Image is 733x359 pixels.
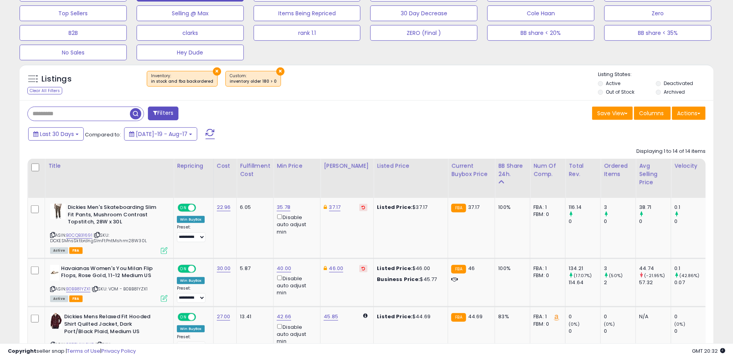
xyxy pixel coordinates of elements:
[217,313,231,321] a: 27.00
[28,127,84,141] button: Last 30 Days
[277,203,290,211] a: 35.78
[498,162,527,178] div: BB Share 24h.
[674,328,706,335] div: 0
[377,162,445,170] div: Listed Price
[692,347,725,355] span: 2025-09-17 20:32 GMT
[604,265,636,272] div: 3
[137,25,244,41] button: clarks
[151,79,213,84] div: in stock and fba backordered
[48,162,170,170] div: Title
[137,45,244,60] button: Hey Dude
[20,25,127,41] button: B2B
[277,265,291,272] a: 40.00
[569,328,600,335] div: 0
[240,204,267,211] div: 6.05
[639,204,671,211] div: 38.71
[370,25,477,41] button: ZERO (Final )
[451,313,466,322] small: FBA
[50,204,66,219] img: 31AsMvXNPNL._SL40_.jpg
[177,162,210,170] div: Repricing
[27,87,62,94] div: Clear All Filters
[604,313,636,320] div: 0
[487,25,594,41] button: BB share < 20%
[329,265,344,272] a: 46.00
[468,313,483,320] span: 44.69
[377,265,412,272] b: Listed Price:
[604,204,636,211] div: 3
[533,204,559,211] div: FBA: 1
[177,334,207,352] div: Preset:
[604,5,711,21] button: Zero
[639,265,671,272] div: 44.74
[324,313,338,321] a: 45.85
[451,204,466,212] small: FBA
[569,218,600,225] div: 0
[639,162,668,187] div: Avg Selling Price
[468,203,480,211] span: 37.17
[606,80,621,87] label: Active
[604,218,636,225] div: 0
[195,314,207,321] span: OFF
[40,130,74,138] span: Last 30 Days
[487,5,594,21] button: Cole Haan
[377,313,412,320] b: Listed Price:
[177,225,207,242] div: Preset:
[639,218,671,225] div: 0
[230,79,277,84] div: inventory older 180 > 0
[533,321,559,328] div: FBM: 0
[277,213,314,236] div: Disable auto adjust min
[195,205,207,211] span: OFF
[468,265,475,272] span: 46
[148,107,178,120] button: Filters
[574,272,592,279] small: (17.07%)
[50,232,147,244] span: | SKU: DCKESMnsSktbrdngSlmFtPntMshrm28W30L
[674,321,685,327] small: (0%)
[498,265,524,272] div: 100%
[451,265,466,274] small: FBA
[66,232,92,239] a: B0CQB31691
[377,276,420,283] b: Business Price:
[377,265,442,272] div: $46.00
[8,348,136,355] div: seller snap | |
[178,205,188,211] span: ON
[645,272,665,279] small: (-21.95%)
[639,279,671,286] div: 57.32
[377,203,412,211] b: Listed Price:
[217,265,231,272] a: 30.00
[569,265,600,272] div: 134.21
[254,25,361,41] button: rank 1.1
[533,272,559,279] div: FBM: 0
[64,313,159,337] b: Dickies Mens Relaxed Fit Hooded Shirt Quilted Jacket, Dark Port/Black Plaid, Medium US
[101,347,136,355] a: Privacy Policy
[61,265,156,281] b: Havaianas Women's You Milan Flip Flops, Rose Gold, 11-12 Medium US
[178,314,188,321] span: ON
[217,162,234,170] div: Cost
[598,71,713,78] p: Listing States:
[324,162,370,170] div: [PERSON_NAME]
[569,204,600,211] div: 116.14
[664,89,685,95] label: Archived
[50,296,68,302] span: All listings currently available for purchase on Amazon
[604,279,636,286] div: 2
[569,321,580,327] small: (0%)
[177,286,207,303] div: Preset:
[177,325,205,332] div: Win BuyBox
[177,277,205,284] div: Win BuyBox
[569,279,600,286] div: 114.64
[377,276,442,283] div: $45.77
[498,204,524,211] div: 100%
[533,162,562,178] div: Num of Comp.
[451,162,492,178] div: Current Buybox Price
[195,265,207,272] span: OFF
[277,323,314,345] div: Disable auto adjust min
[240,313,267,320] div: 13.41
[177,216,205,223] div: Win BuyBox
[533,265,559,272] div: FBA: 1
[604,25,711,41] button: BB share < 35%
[370,5,477,21] button: 30 Day Decrease
[50,247,68,254] span: All listings currently available for purchase on Amazon
[20,45,127,60] button: No Sales
[674,313,706,320] div: 0
[50,265,167,301] div: ASIN:
[609,272,623,279] small: (50%)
